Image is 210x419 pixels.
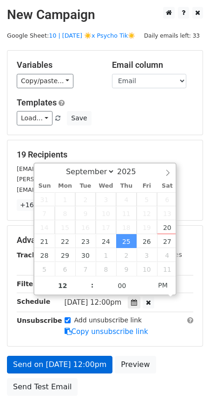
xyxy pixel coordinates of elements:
span: October 4, 2025 [157,248,177,262]
span: September 22, 2025 [55,234,75,248]
small: Google Sheet: [7,32,136,39]
span: September 19, 2025 [137,220,157,234]
span: September 11, 2025 [116,206,137,220]
span: October 3, 2025 [137,248,157,262]
span: September 13, 2025 [157,206,177,220]
span: September 23, 2025 [75,234,96,248]
strong: Filters [17,280,40,288]
h5: Advanced [17,235,193,245]
span: September 3, 2025 [96,192,116,206]
h5: 19 Recipients [17,150,193,160]
a: Templates [17,98,57,107]
span: September 27, 2025 [157,234,177,248]
span: September 28, 2025 [34,248,55,262]
iframe: Chat Widget [164,374,210,419]
strong: Schedule [17,298,50,305]
h2: New Campaign [7,7,203,23]
span: September 25, 2025 [116,234,137,248]
span: August 31, 2025 [34,192,55,206]
a: Copy/paste... [17,74,73,88]
span: October 11, 2025 [157,262,177,276]
a: Daily emails left: 33 [141,32,203,39]
small: [PERSON_NAME][EMAIL_ADDRESS][DOMAIN_NAME] [17,176,170,183]
a: Load... [17,111,52,125]
a: Preview [115,356,156,373]
span: October 1, 2025 [96,248,116,262]
span: September 21, 2025 [34,234,55,248]
span: October 2, 2025 [116,248,137,262]
span: September 20, 2025 [157,220,177,234]
span: Click to toggle [150,276,176,295]
h5: Email column [112,60,193,70]
span: September 9, 2025 [75,206,96,220]
input: Minute [94,276,151,295]
span: Thu [116,183,137,189]
h5: Variables [17,60,98,70]
label: Add unsubscribe link [74,315,142,325]
span: September 15, 2025 [55,220,75,234]
span: October 9, 2025 [116,262,137,276]
input: Hour [34,276,91,295]
span: October 6, 2025 [55,262,75,276]
span: [DATE] 12:00pm [65,298,122,307]
span: Daily emails left: 33 [141,31,203,41]
span: September 18, 2025 [116,220,137,234]
span: Sat [157,183,177,189]
input: Year [115,167,148,176]
span: : [91,276,94,295]
span: October 10, 2025 [137,262,157,276]
small: [EMAIL_ADDRESS][DOMAIN_NAME] [17,165,120,172]
label: UTM Codes [145,250,182,260]
span: Wed [96,183,116,189]
span: September 2, 2025 [75,192,96,206]
span: October 5, 2025 [34,262,55,276]
span: Mon [55,183,75,189]
span: October 7, 2025 [75,262,96,276]
span: September 29, 2025 [55,248,75,262]
span: September 12, 2025 [137,206,157,220]
a: 10 | [DATE] ☀️x Psycho Tik☀️ [49,32,135,39]
span: September 16, 2025 [75,220,96,234]
span: September 8, 2025 [55,206,75,220]
span: September 5, 2025 [137,192,157,206]
button: Save [67,111,91,125]
span: September 24, 2025 [96,234,116,248]
a: Send Test Email [7,378,78,396]
a: +16 more [17,199,56,211]
strong: Tracking [17,251,48,259]
strong: Unsubscribe [17,317,62,324]
span: September 4, 2025 [116,192,137,206]
span: September 1, 2025 [55,192,75,206]
span: September 30, 2025 [75,248,96,262]
span: September 26, 2025 [137,234,157,248]
span: October 8, 2025 [96,262,116,276]
a: Copy unsubscribe link [65,327,148,336]
span: September 10, 2025 [96,206,116,220]
span: Tue [75,183,96,189]
span: September 14, 2025 [34,220,55,234]
span: September 6, 2025 [157,192,177,206]
span: September 17, 2025 [96,220,116,234]
span: Sun [34,183,55,189]
span: September 7, 2025 [34,206,55,220]
small: [EMAIL_ADDRESS][DOMAIN_NAME] [17,186,120,193]
span: Fri [137,183,157,189]
a: Send on [DATE] 12:00pm [7,356,112,373]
